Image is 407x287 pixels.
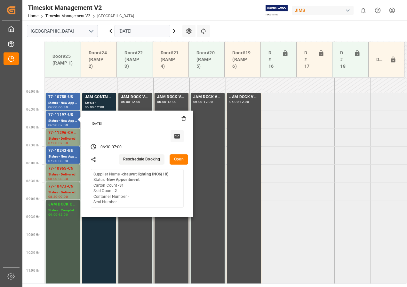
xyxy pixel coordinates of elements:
button: Reschedule Booking [119,154,164,165]
div: - [110,144,111,150]
div: 77-10473-CN [48,183,77,190]
div: JAM DOCK VOLUME CONTROL [121,94,150,100]
span: 11:00 Hr [26,269,39,272]
div: Door#24 (RAMP 2) [86,47,111,72]
div: 06:00 [121,100,130,103]
div: - [130,100,131,103]
div: 06:00 [229,100,239,103]
div: Door#19 (RAMP 6) [230,47,255,72]
div: 09:00 [48,213,58,216]
div: Door#21 (RAMP 4) [158,47,183,72]
div: 77-10965-CN [48,166,77,172]
b: chauvet lighting INO6(18) [122,172,168,176]
span: 10:00 Hr [26,233,39,237]
div: - [58,195,59,198]
div: 08:30 [59,177,68,180]
div: JAM DOCK VOLUME CONTROL [229,94,258,100]
div: 06:00 [157,100,166,103]
div: JAM CONTAINER RESERVED [85,94,114,100]
div: 07:30 [48,159,58,162]
div: 12:00 [203,100,213,103]
span: 08:00 Hr [26,161,39,165]
div: Door#23 [374,54,387,66]
div: 77-11197-US [48,112,77,118]
div: Supplier Name - Status - Carton Count - Skid Count - Container Number - Seal Number - [93,172,168,205]
div: 06:30 [48,124,58,127]
div: 07:00 [59,124,68,127]
div: 06:30 [100,144,111,150]
div: 08:30 [48,195,58,198]
div: 07:00 [112,144,122,150]
button: Help Center [371,3,385,18]
div: - [58,159,59,162]
div: Door#22 (RAMP 3) [122,47,147,72]
div: 06:00 [48,106,58,109]
div: Doors # 17 [302,47,315,72]
button: open menu [86,26,96,36]
div: Doors # 16 [266,47,279,72]
div: 12:00 [240,100,249,103]
span: 07:30 Hr [26,143,39,147]
span: 07:00 Hr [26,126,39,129]
div: Doors # 18 [338,47,351,72]
div: 07:30 [59,142,68,144]
span: 09:30 Hr [26,215,39,219]
div: 77-10755-US [48,94,77,100]
div: Door#25 (RAMP 1) [50,50,76,69]
input: DD-MM-YYYY [115,25,170,37]
div: Door#20 (RAMP 5) [194,47,219,72]
div: 12:00 [95,106,104,109]
div: Status - Delivered [48,172,77,177]
span: 06:00 Hr [26,90,39,93]
b: 2 [115,189,117,193]
div: Status - New Appointment [48,100,77,106]
div: Status - Delivered [48,136,77,142]
div: Timeslot Management V2 [28,3,134,12]
div: 06:00 [193,100,203,103]
div: - [58,177,59,180]
div: Status - [85,100,114,106]
div: - [166,100,167,103]
div: - [58,106,59,109]
div: 09:00 [59,195,68,198]
div: 08:00 [59,159,68,162]
b: 31 [119,183,124,188]
div: 77-11296-CA SHIP#/M [48,130,77,136]
div: 12:00 [167,100,177,103]
span: 10:30 Hr [26,251,39,254]
div: - [203,100,203,103]
div: 12:00 [131,100,140,103]
div: Status - New Appointment [48,154,77,159]
button: Open [170,154,188,165]
img: Exertis%20JAM%20-%20Email%20Logo.jpg_1722504956.jpg [266,5,288,16]
span: 06:30 Hr [26,108,39,111]
div: - [58,213,59,216]
span: 09:00 Hr [26,197,39,201]
div: - [58,124,59,127]
div: JIMS [292,6,354,15]
div: JAM DOCK VOLUME CONTROL [157,94,186,100]
div: - [94,106,95,109]
span: 08:30 Hr [26,179,39,183]
a: Home [28,14,38,18]
button: show 0 new notifications [356,3,371,18]
div: - [239,100,240,103]
div: JAM DOCK CONTROL/MONTH END [48,201,77,208]
button: JIMS [292,4,356,16]
input: Type to search/select [27,25,98,37]
div: 06:30 [59,106,68,109]
div: Status - Completed [48,208,77,213]
div: Status - Delivered [48,190,77,195]
b: New Appointment [107,177,140,182]
div: 06:00 [85,106,94,109]
div: 07:00 [48,142,58,144]
div: JAM DOCK VOLUME CONTROL [193,94,222,100]
a: Timeslot Management V2 [45,14,90,18]
div: 12:00 [59,213,68,216]
div: 77-10243-BE [48,148,77,154]
div: [DATE] [90,121,186,126]
div: 08:00 [48,177,58,180]
div: Status - New Appointment [48,118,77,124]
div: - [58,142,59,144]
